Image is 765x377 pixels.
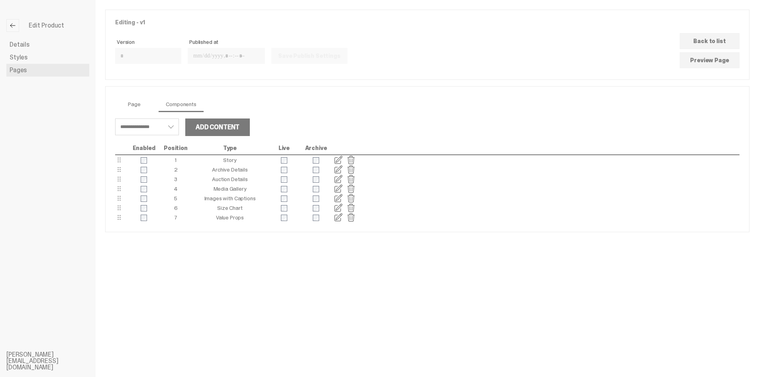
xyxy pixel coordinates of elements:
[192,166,268,173] div: Archive Details
[160,166,192,173] div: 2
[185,118,250,136] button: Add Content
[115,20,739,30] p: Editing - v1
[189,39,265,45] span: Published at
[160,195,192,201] div: 5
[6,351,102,371] li: [PERSON_NAME][EMAIL_ADDRESS][DOMAIN_NAME]
[192,205,268,211] div: Size Chart
[192,176,268,182] div: Auction Details
[680,52,739,68] a: Preview Page
[188,48,265,64] input: Published at
[680,33,739,49] a: Back to list
[196,124,239,130] div: Add Content
[160,214,192,221] div: 7
[29,22,64,29] span: Edit Product
[117,39,181,45] span: Version
[160,145,192,151] div: Position
[10,67,27,73] span: Pages
[192,186,268,192] div: Media Gallery
[160,157,192,163] div: 1
[192,195,268,201] div: Images with Captions
[122,96,147,112] a: Page
[6,64,89,77] a: Pages
[160,205,192,211] div: 6
[10,54,27,61] span: Styles
[160,176,192,182] div: 3
[159,96,202,112] a: Components
[192,214,268,221] div: Value Props
[300,145,332,151] div: Archive
[160,186,192,192] div: 4
[192,157,268,163] div: Story
[6,38,89,51] a: Details
[6,51,89,64] a: Styles
[268,145,300,151] div: Live
[128,145,160,151] div: Enabled
[10,41,29,48] span: Details
[115,48,181,64] input: Version
[192,145,268,151] div: Type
